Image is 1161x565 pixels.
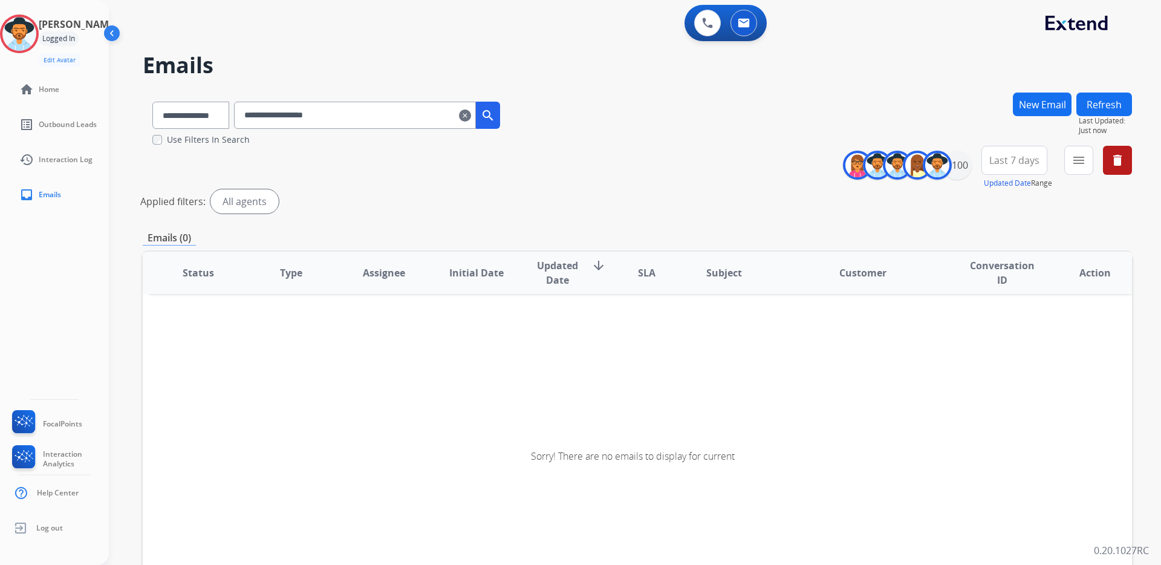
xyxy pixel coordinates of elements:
button: Edit Avatar [39,53,80,67]
span: Initial Date [449,266,504,280]
span: Just now [1079,126,1132,136]
mat-icon: history [19,152,34,167]
img: avatar [2,17,36,51]
a: Interaction Analytics [10,445,109,473]
mat-icon: home [19,82,34,97]
mat-icon: list_alt [19,117,34,132]
div: +100 [943,151,972,180]
span: Help Center [37,488,79,498]
span: Type [280,266,302,280]
span: Status [183,266,214,280]
mat-icon: delete [1110,153,1125,168]
span: Assignee [363,266,405,280]
span: FocalPoints [43,419,82,429]
mat-icon: clear [459,108,471,123]
span: Interaction Log [39,155,93,165]
p: Applied filters: [140,194,206,209]
span: Home [39,85,59,94]
div: All agents [210,189,279,214]
span: Log out [36,523,63,533]
button: New Email [1013,93,1072,116]
span: Range [984,178,1052,188]
a: FocalPoints [10,410,82,438]
span: Conversation ID [966,258,1038,287]
label: Use Filters In Search [167,134,250,146]
h2: Emails [143,53,1132,77]
span: Sorry! There are no emails to display for current [531,449,735,463]
mat-icon: menu [1072,153,1086,168]
span: Subject [706,266,742,280]
button: Refresh [1076,93,1132,116]
mat-icon: inbox [19,188,34,202]
span: Interaction Analytics [43,449,109,469]
p: Emails (0) [143,230,196,246]
span: Outbound Leads [39,120,97,129]
h3: [PERSON_NAME] [39,17,117,31]
span: SLA [638,266,655,280]
span: Last Updated: [1079,116,1132,126]
button: Last 7 days [981,146,1047,175]
mat-icon: search [481,108,495,123]
span: Updated Date [533,258,582,287]
div: Logged In [39,31,79,46]
mat-icon: arrow_downward [591,258,606,273]
button: Updated Date [984,178,1031,188]
th: Action [1039,252,1132,294]
span: Customer [839,266,886,280]
span: Emails [39,190,61,200]
p: 0.20.1027RC [1094,543,1149,558]
span: Last 7 days [989,158,1039,163]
